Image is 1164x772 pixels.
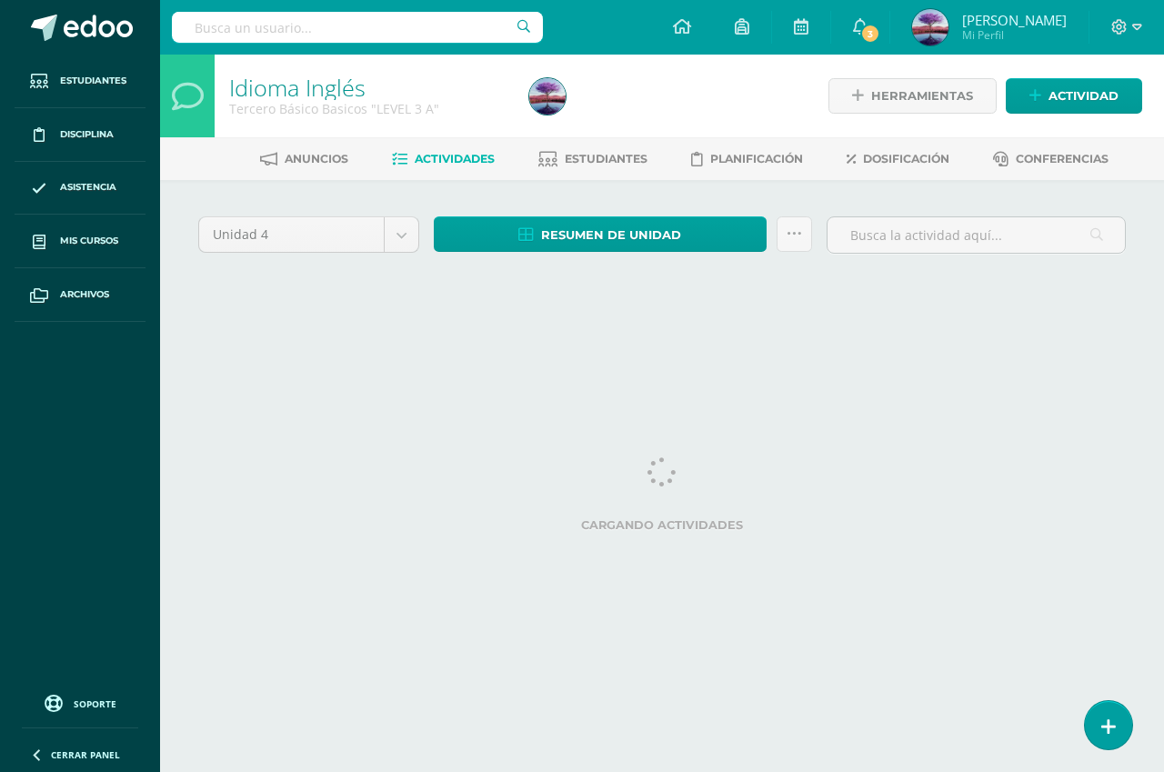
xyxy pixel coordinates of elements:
[229,100,507,117] div: Tercero Básico Basicos 'LEVEL 3 A'
[863,152,949,165] span: Dosificación
[15,55,145,108] a: Estudiantes
[828,78,997,114] a: Herramientas
[847,145,949,174] a: Dosificación
[51,748,120,761] span: Cerrar panel
[1049,79,1119,113] span: Actividad
[22,690,138,715] a: Soporte
[912,9,948,45] img: b26ecf60efbf93846e8d21fef1a28423.png
[962,27,1067,43] span: Mi Perfil
[198,518,1126,532] label: Cargando actividades
[392,145,495,174] a: Actividades
[529,78,566,115] img: b26ecf60efbf93846e8d21fef1a28423.png
[60,127,114,142] span: Disciplina
[828,217,1125,253] input: Busca la actividad aquí...
[199,217,418,252] a: Unidad 4
[1006,78,1142,114] a: Actividad
[229,72,366,103] a: Idioma Inglés
[60,234,118,248] span: Mis cursos
[541,218,681,252] span: Resumen de unidad
[962,11,1067,29] span: [PERSON_NAME]
[15,108,145,162] a: Disciplina
[993,145,1109,174] a: Conferencias
[60,74,126,88] span: Estudiantes
[538,145,647,174] a: Estudiantes
[871,79,973,113] span: Herramientas
[60,287,109,302] span: Archivos
[213,217,370,252] span: Unidad 4
[15,268,145,322] a: Archivos
[434,216,767,252] a: Resumen de unidad
[229,75,507,100] h1: Idioma Inglés
[415,152,495,165] span: Actividades
[285,152,348,165] span: Anuncios
[15,162,145,216] a: Asistencia
[74,697,116,710] span: Soporte
[172,12,543,43] input: Busca un usuario...
[260,145,348,174] a: Anuncios
[860,24,880,44] span: 3
[691,145,803,174] a: Planificación
[60,180,116,195] span: Asistencia
[15,215,145,268] a: Mis cursos
[565,152,647,165] span: Estudiantes
[1016,152,1109,165] span: Conferencias
[710,152,803,165] span: Planificación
